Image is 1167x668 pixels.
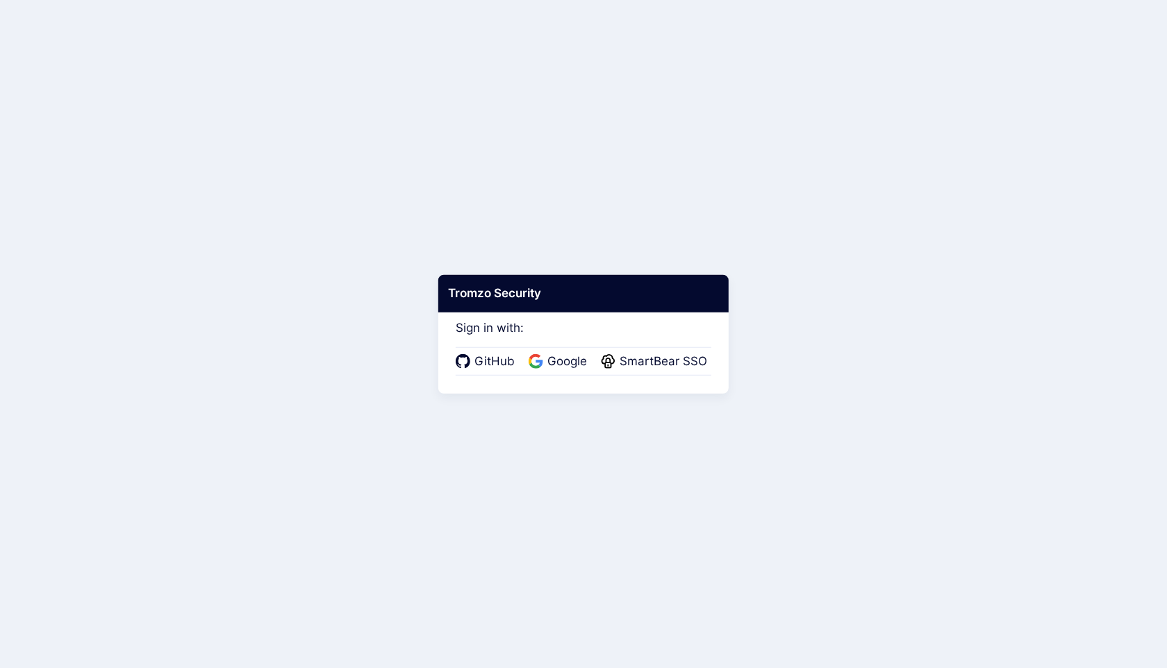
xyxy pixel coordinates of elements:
span: SmartBear SSO [615,353,711,371]
a: GitHub [456,353,519,371]
span: Google [543,353,591,371]
a: Google [529,353,591,371]
div: Sign in with: [456,302,711,376]
div: Tromzo Security [438,275,729,312]
a: SmartBear SSO [601,353,711,371]
span: GitHub [470,353,519,371]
